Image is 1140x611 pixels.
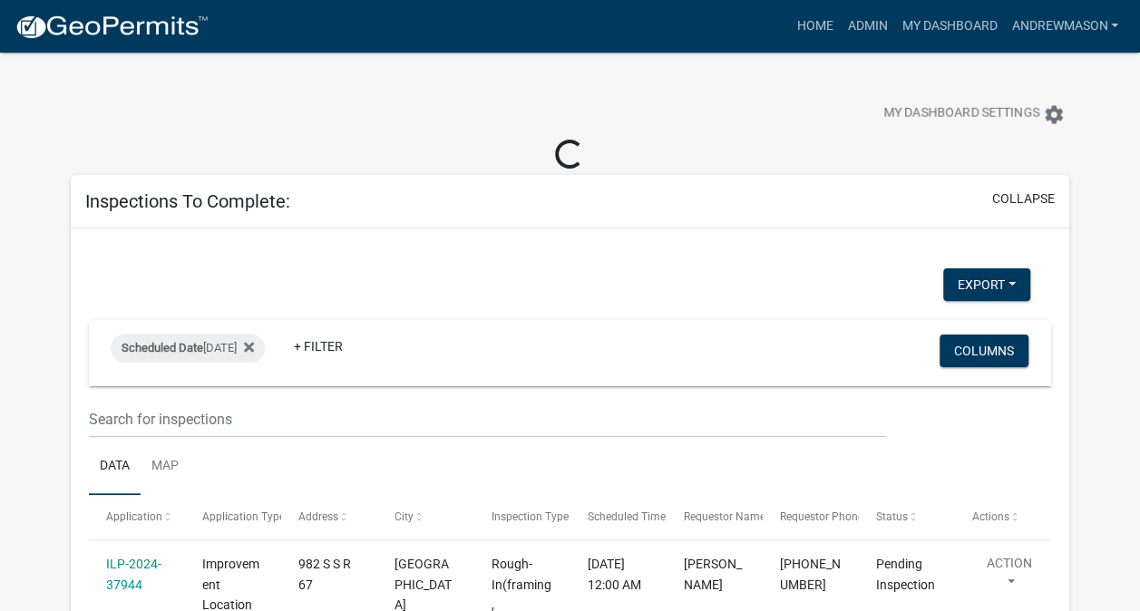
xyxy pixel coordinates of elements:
a: AndrewMason [1004,9,1125,44]
span: Scheduled Date [122,341,203,354]
span: Pending Inspection [876,557,935,592]
datatable-header-cell: Status [859,495,955,538]
span: Application Type [202,510,285,523]
datatable-header-cell: Application Type [185,495,281,538]
span: 09/12/2025, 12:00 AM [588,557,641,592]
span: Requestor Name [684,510,765,523]
div: [DATE] [111,334,265,363]
span: Jack De Rosett [684,557,742,592]
span: Scheduled Time [588,510,666,523]
span: 982 S S R 67 [298,557,351,592]
span: City [395,510,414,523]
datatable-header-cell: Scheduled Time [570,495,666,538]
button: collapse [992,189,1055,209]
datatable-header-cell: Application [89,495,185,538]
i: settings [1043,103,1065,125]
a: + Filter [279,330,357,363]
span: Inspection Type [491,510,568,523]
span: My Dashboard Settings [883,103,1039,125]
datatable-header-cell: Requestor Phone [763,495,859,538]
datatable-header-cell: Address [281,495,377,538]
span: Requestor Phone [780,510,863,523]
datatable-header-cell: Inspection Type [473,495,570,538]
datatable-header-cell: Requestor Name [666,495,762,538]
datatable-header-cell: City [377,495,473,538]
h5: Inspections To Complete: [85,190,290,212]
a: My Dashboard [894,9,1004,44]
button: Export [943,268,1030,301]
a: Admin [840,9,894,44]
button: Action [972,554,1047,599]
a: Home [789,9,840,44]
button: My Dashboard Settingssettings [869,96,1079,131]
span: Status [876,510,908,523]
span: 404-754-8965 [780,557,841,592]
a: Data [89,438,141,496]
span: Address [298,510,338,523]
input: Search for inspections [89,401,886,438]
a: Map [141,438,190,496]
span: Actions [972,510,1009,523]
a: ILP-2024-37944 [106,557,161,592]
span: Application [106,510,162,523]
button: Columns [940,335,1028,367]
datatable-header-cell: Actions [955,495,1051,538]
